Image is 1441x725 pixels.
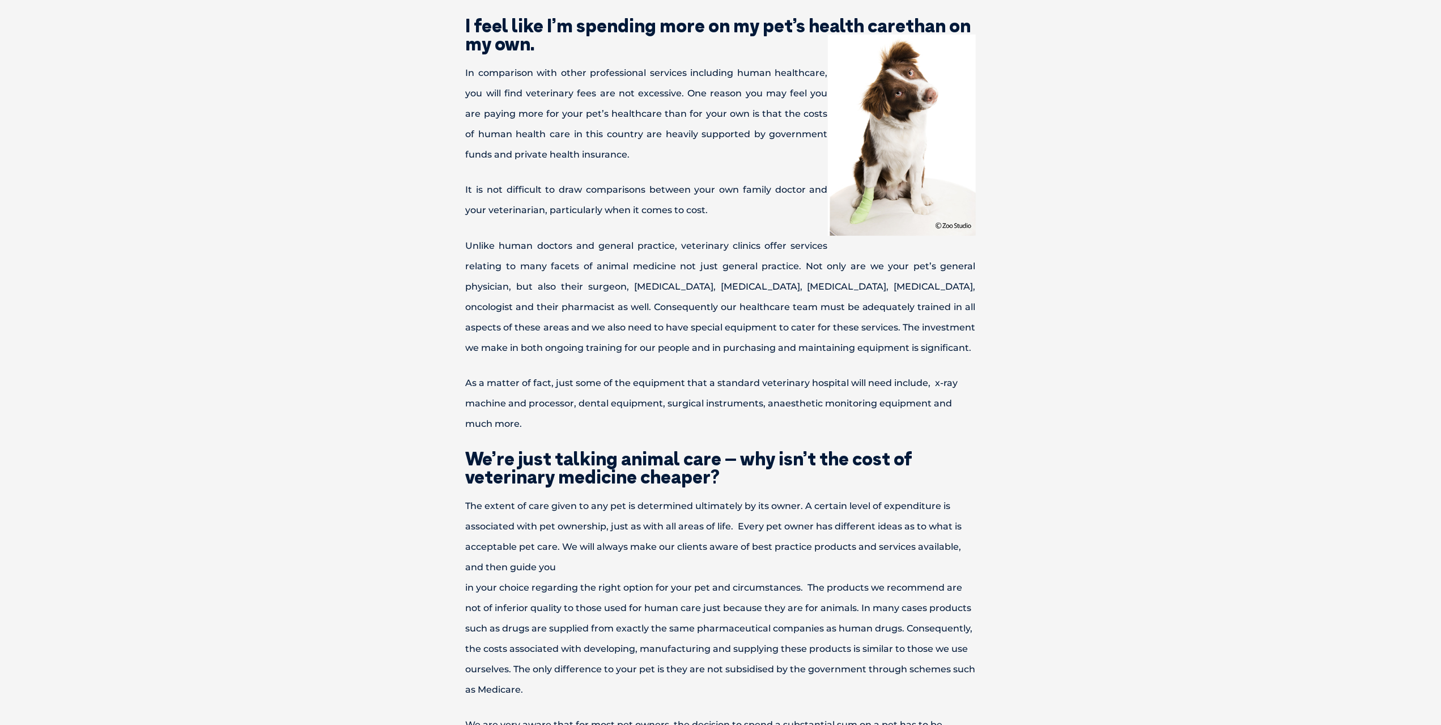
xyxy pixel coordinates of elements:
[426,16,1015,53] h2: I feel like I’m spending more on my pet’s health care than on my own.
[426,496,1015,700] p: The extent of care given to any pet is determined ultimately by its owner. A certain level of exp...
[426,373,1015,434] p: As a matter of fact, just some of the equipment that a standard veterinary hospital will need inc...
[426,180,1015,221] p: It is not difficult to draw comparisons between your own family doctor and your veterinarian, par...
[426,450,1015,486] h2: We’re just talking animal care – why isn’t the cost of veterinary medicine cheaper?
[426,63,1015,165] p: In comparison with other professional services including human healthcare, you will find veterina...
[426,236,1015,358] p: Unlike human doctors and general practice, veterinary clinics offer services relating to many fac...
